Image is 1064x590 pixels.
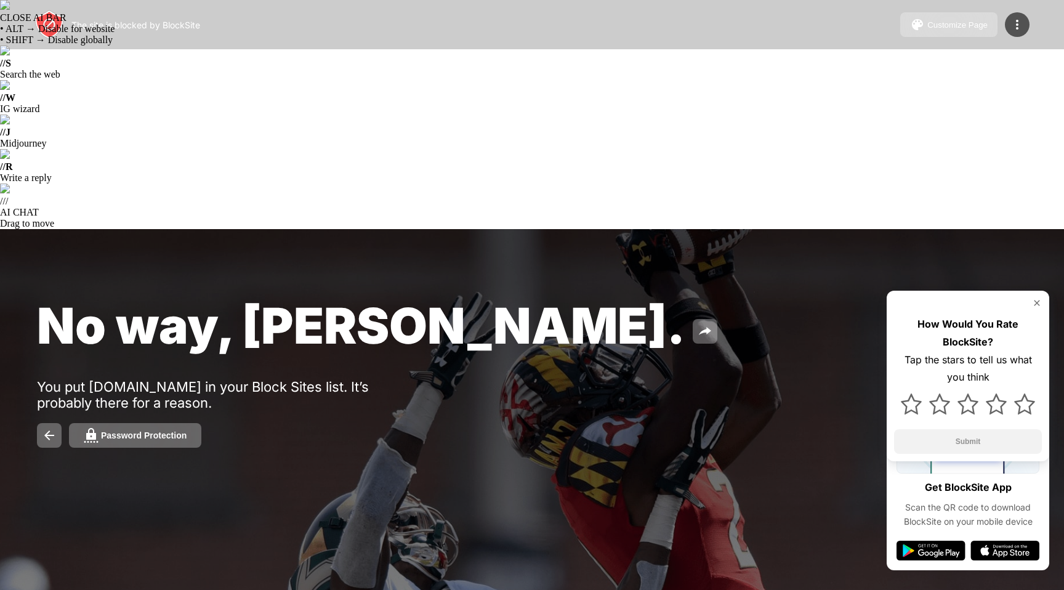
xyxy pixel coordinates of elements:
button: Submit [894,429,1042,454]
div: Tap the stars to tell us what you think [894,351,1042,387]
div: How Would You Rate BlockSite? [894,315,1042,351]
img: app-store.svg [970,541,1039,560]
img: star.svg [1014,394,1035,414]
div: Password Protection [101,430,187,440]
img: rate-us-close.svg [1032,298,1042,308]
img: share.svg [698,324,712,339]
img: password.svg [84,428,99,443]
div: You put [DOMAIN_NAME] in your Block Sites list. It’s probably there for a reason. [37,379,417,411]
span: No way, [PERSON_NAME]. [37,296,685,355]
img: star.svg [901,394,922,414]
iframe: Banner [37,435,328,576]
img: star.svg [957,394,978,414]
img: star.svg [929,394,950,414]
button: Password Protection [69,423,201,448]
div: Scan the QR code to download BlockSite on your mobile device [897,501,1039,528]
img: back.svg [42,428,57,443]
img: star.svg [986,394,1007,414]
img: google-play.svg [897,541,965,560]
